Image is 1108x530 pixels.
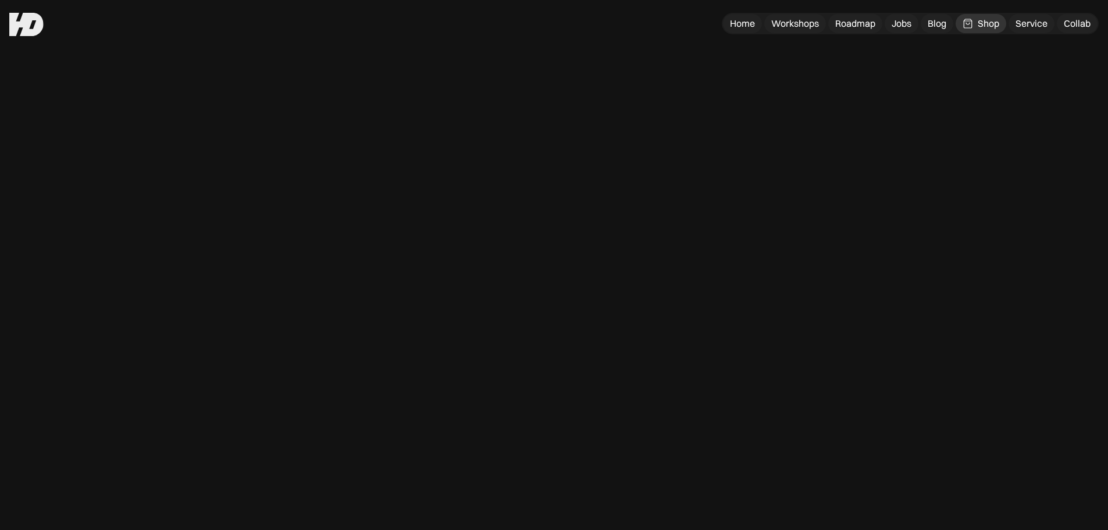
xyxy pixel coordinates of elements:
a: Jobs [885,14,918,33]
div: Roadmap [835,17,875,30]
div: Collab [1064,17,1091,30]
a: Blog [921,14,953,33]
div: Service [1016,17,1048,30]
div: Shop [978,17,999,30]
div: Jobs [892,17,911,30]
a: Shop [956,14,1006,33]
div: Blog [928,17,946,30]
div: Workshops [771,17,819,30]
div: Home [730,17,755,30]
a: Service [1009,14,1054,33]
a: Collab [1057,14,1098,33]
a: Roadmap [828,14,882,33]
a: Home [723,14,762,33]
a: Workshops [764,14,826,33]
